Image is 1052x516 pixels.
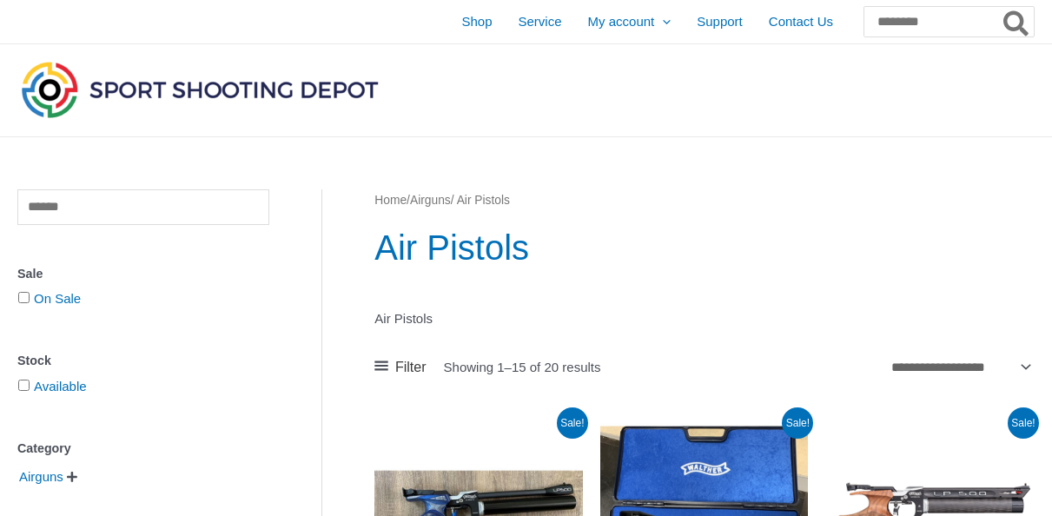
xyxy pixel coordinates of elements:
a: Available [34,379,87,394]
button: Search [1000,7,1034,36]
a: On Sale [34,291,81,306]
p: Showing 1–15 of 20 results [444,361,601,374]
span: Filter [395,354,427,380]
input: On Sale [18,292,30,303]
select: Shop order [885,354,1034,380]
nav: Breadcrumb [374,189,1034,212]
span: Sale! [1008,407,1039,439]
span: Sale! [557,407,588,439]
span:  [67,471,77,483]
img: Sport Shooting Depot [17,57,382,122]
span: Airguns [17,462,65,492]
h1: Air Pistols [374,223,1034,272]
p: Air Pistols [374,307,1034,331]
div: Sale [17,261,269,287]
a: Airguns [17,468,65,483]
a: Filter [374,354,426,380]
input: Available [18,380,30,391]
span: Sale! [782,407,813,439]
a: Airguns [410,194,451,207]
div: Stock [17,348,269,374]
a: Home [374,194,407,207]
div: Category [17,436,269,461]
